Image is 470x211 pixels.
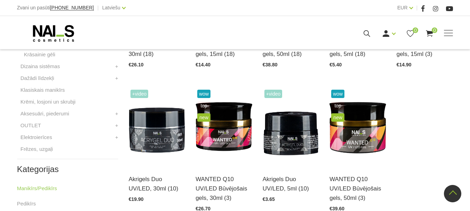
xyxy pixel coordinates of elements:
[129,196,144,202] span: €19.90
[329,175,386,203] a: WANTED Q10 UV/LED Būvējošais gels, 50ml (3)
[130,90,149,98] span: +Video
[432,27,437,33] span: 0
[21,121,41,130] a: OUTLET
[50,5,94,10] a: [PHONE_NUMBER]
[21,86,65,94] a: Klasiskais manikīrs
[331,113,344,122] span: new
[331,102,344,110] span: top
[21,133,52,141] a: Elektroierīces
[397,62,412,67] span: €14.90
[115,62,118,71] a: +
[17,200,36,208] a: Pedikīrs
[196,62,210,67] span: €14.40
[413,27,418,33] span: 0
[416,3,418,12] span: |
[263,175,319,193] a: Akrigels Duo UV/LED, 5ml (10)
[129,175,185,193] a: Akrigels Duo UV/LED, 30ml (10)
[264,90,282,98] span: +Video
[197,102,210,110] span: top
[129,62,144,67] span: €26.10
[425,29,434,38] a: 0
[263,88,319,165] img: Kas ir AKRIGELS “DUO GEL” un kādas problēmas tas risina?• Tas apvieno ērti modelējamā akrigela un...
[115,133,118,141] a: +
[197,113,210,122] span: new
[263,196,275,202] span: €3.65
[331,90,344,98] span: wow
[21,98,75,106] a: Krēmi, losjoni un skrubji
[196,175,252,203] a: WANTED Q10 UV/LED Būvējošais gels, 30ml (3)
[21,62,60,71] a: Dizaina sistēmas
[196,88,252,165] img: Gels WANTED NAILS cosmetics tehniķu komanda ir radījusi gelu, kas ilgi jau ir katra meistara mekl...
[24,50,55,59] a: Krāsainie gēli
[329,88,386,165] img: Gels WANTED NAILS cosmetics tehniķu komanda ir radījusi gelu, kas ilgi jau ir katra meistara mekl...
[263,62,278,67] span: €38.80
[397,3,408,12] a: EUR
[97,3,99,12] span: |
[406,29,415,38] a: 0
[21,74,54,82] a: Dažādi līdzekļi
[115,121,118,130] a: +
[17,165,118,174] h2: Kategorijas
[102,3,120,12] a: Latviešu
[21,145,53,153] a: Frēzes, uzgaļi
[329,62,342,67] span: €5.40
[197,90,210,98] span: wow
[17,184,57,193] a: Manikīrs/Pedikīrs
[129,88,185,165] img: Kas ir AKRIGELS “DUO GEL” un kādas problēmas tas risina?• Tas apvieno ērti modelējamā akrigela un...
[21,109,69,118] a: Aksesuāri, piederumi
[115,109,118,118] a: +
[115,74,118,82] a: +
[17,3,94,12] div: Zvani un pasūti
